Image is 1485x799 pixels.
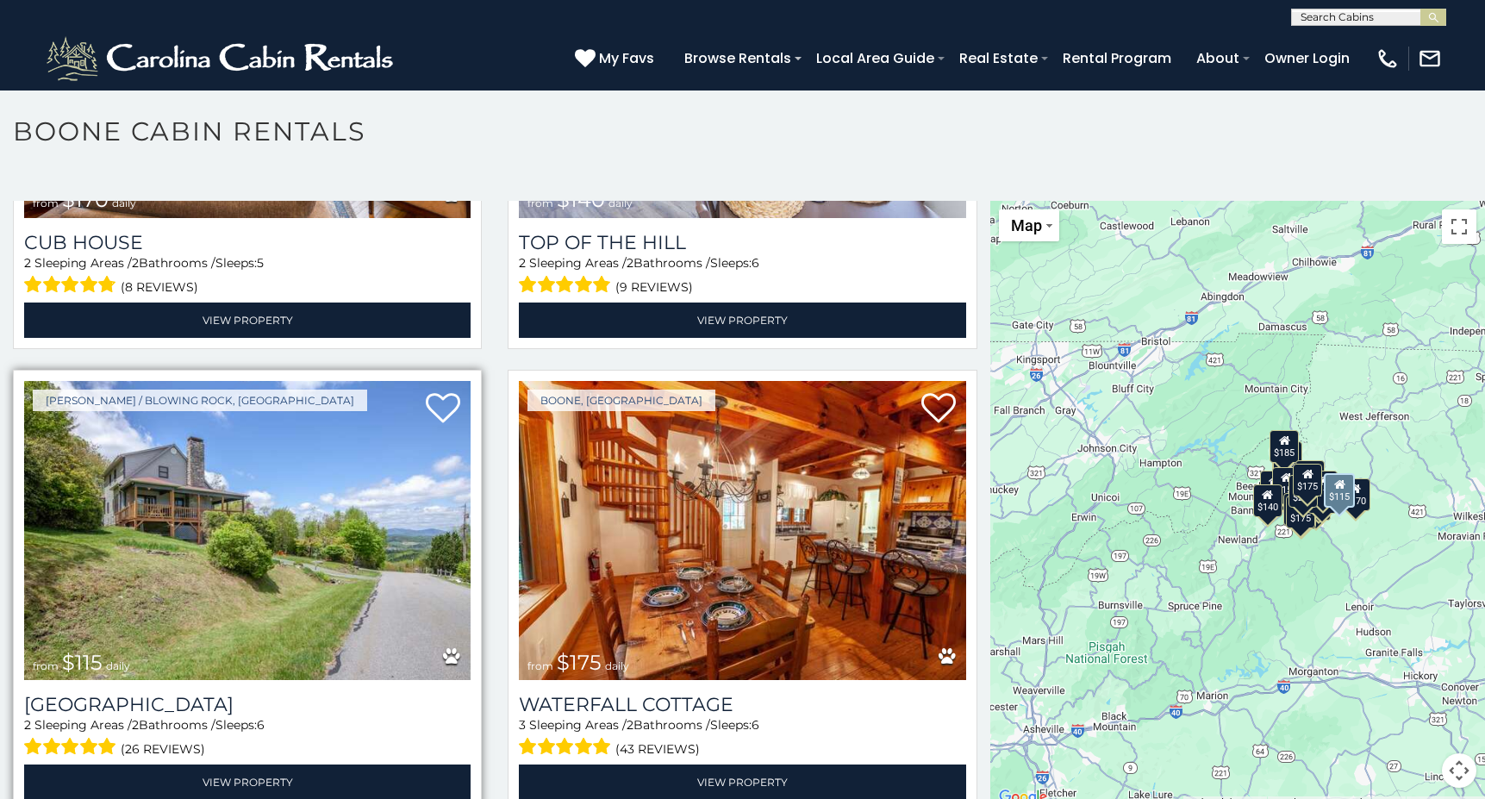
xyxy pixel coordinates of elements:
[24,693,471,716] h3: Summit Haven
[1442,209,1476,244] button: Toggle fullscreen view
[1283,493,1313,526] div: $180
[557,650,602,675] span: $175
[1288,475,1317,508] div: $200
[752,717,759,733] span: 6
[1307,481,1336,514] div: $155
[121,276,198,298] span: (8 reviews)
[24,303,471,338] a: View Property
[24,381,471,680] img: Summit Haven
[605,659,629,672] span: daily
[62,650,103,675] span: $115
[519,254,965,298] div: Sleeping Areas / Bathrooms / Sleeps:
[527,197,553,209] span: from
[608,197,633,209] span: daily
[615,276,693,298] span: (9 reviews)
[33,390,367,411] a: [PERSON_NAME] / Blowing Rock, [GEOGRAPHIC_DATA]
[519,303,965,338] a: View Property
[575,47,658,70] a: My Favs
[24,717,31,733] span: 2
[519,231,965,254] a: Top Of The Hill
[519,381,965,680] a: Waterfall Cottage from $175 daily
[1054,43,1180,73] a: Rental Program
[257,717,265,733] span: 6
[1295,459,1325,492] div: $190
[999,209,1059,241] button: Change map style
[106,659,130,672] span: daily
[519,716,965,760] div: Sleeping Areas / Bathrooms / Sleeps:
[1286,495,1315,527] div: $175
[1324,473,1355,508] div: $115
[627,255,633,271] span: 2
[1273,441,1302,474] div: $160
[1253,484,1282,517] div: $140
[527,659,553,672] span: from
[1376,47,1400,71] img: phone-regular-white.png
[615,738,700,760] span: (43 reviews)
[1308,471,1338,503] div: $170
[1442,753,1476,788] button: Map camera controls
[24,255,31,271] span: 2
[519,381,965,680] img: Waterfall Cottage
[24,716,471,760] div: Sleeping Areas / Bathrooms / Sleeps:
[921,391,956,428] a: Add to favorites
[1293,464,1322,496] div: $175
[676,43,800,73] a: Browse Rentals
[132,717,139,733] span: 2
[1271,466,1301,499] div: $152
[257,255,264,271] span: 5
[33,197,59,209] span: from
[1418,47,1442,71] img: mail-regular-white.png
[24,693,471,716] a: [GEOGRAPHIC_DATA]
[599,47,654,69] span: My Favs
[519,255,526,271] span: 2
[752,255,759,271] span: 6
[132,255,139,271] span: 2
[627,717,633,733] span: 2
[1270,429,1299,462] div: $185
[33,659,59,672] span: from
[112,197,136,209] span: daily
[1011,216,1042,234] span: Map
[43,33,401,84] img: White-1-2.png
[426,391,460,428] a: Add to favorites
[519,717,526,733] span: 3
[951,43,1046,73] a: Real Estate
[808,43,943,73] a: Local Area Guide
[24,381,471,680] a: Summit Haven from $115 daily
[1341,478,1370,510] div: $170
[519,693,965,716] a: Waterfall Cottage
[527,390,715,411] a: Boone, [GEOGRAPHIC_DATA]
[1287,496,1316,528] div: $155
[24,231,471,254] a: Cub House
[24,254,471,298] div: Sleeping Areas / Bathrooms / Sleeps:
[1188,43,1248,73] a: About
[1256,43,1358,73] a: Owner Login
[121,738,205,760] span: (26 reviews)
